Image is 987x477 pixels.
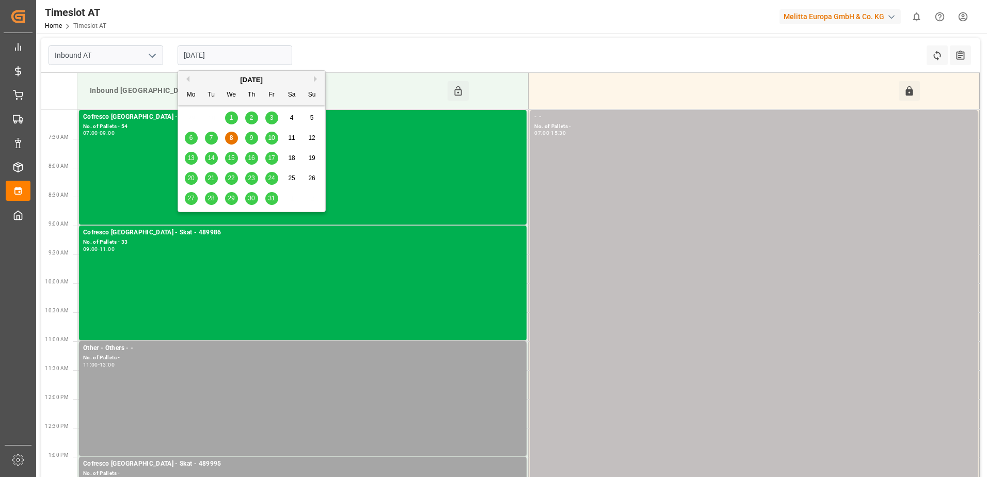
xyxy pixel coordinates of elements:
div: Choose Monday, October 6th, 2025 [185,132,198,145]
span: 4 [290,114,294,121]
div: Choose Sunday, October 5th, 2025 [306,112,319,124]
div: Choose Wednesday, October 15th, 2025 [225,152,238,165]
div: 09:00 [100,131,115,135]
span: 2 [250,114,253,121]
div: No. of Pallets - [534,122,974,131]
span: 6 [189,134,193,141]
div: Mo [185,89,198,102]
div: Choose Thursday, October 23rd, 2025 [245,172,258,185]
div: Choose Tuesday, October 28th, 2025 [205,192,218,205]
div: Choose Monday, October 13th, 2025 [185,152,198,165]
span: 29 [228,195,234,202]
div: 11:00 [100,247,115,251]
span: 24 [268,174,275,182]
div: Choose Thursday, October 30th, 2025 [245,192,258,205]
span: 8:30 AM [49,192,69,198]
a: Home [45,22,62,29]
span: 11 [288,134,295,141]
span: 3 [270,114,274,121]
div: Cofresco [GEOGRAPHIC_DATA] - Cofresco PL - 490039 [83,112,522,122]
div: Choose Monday, October 27th, 2025 [185,192,198,205]
span: 23 [248,174,254,182]
span: 12:30 PM [45,423,69,429]
div: Choose Friday, October 10th, 2025 [265,132,278,145]
span: 22 [228,174,234,182]
div: - [98,131,100,135]
span: 12:00 PM [45,394,69,400]
span: 7:30 AM [49,134,69,140]
div: Su [306,89,319,102]
span: 12 [308,134,315,141]
span: 1:00 PM [49,452,69,458]
div: Choose Saturday, October 25th, 2025 [285,172,298,185]
span: 10 [268,134,275,141]
div: Choose Sunday, October 19th, 2025 [306,152,319,165]
span: 1 [230,114,233,121]
div: Choose Saturday, October 18th, 2025 [285,152,298,165]
div: Th [245,89,258,102]
div: Cofresco [GEOGRAPHIC_DATA] - Skat - 489986 [83,228,522,238]
div: Tu [205,89,218,102]
span: 30 [248,195,254,202]
span: 27 [187,195,194,202]
span: 17 [268,154,275,162]
span: 8 [230,134,233,141]
div: Choose Friday, October 31st, 2025 [265,192,278,205]
div: - - [534,112,974,122]
div: Other - Others - - [83,343,522,354]
div: Choose Friday, October 17th, 2025 [265,152,278,165]
span: 10:30 AM [45,308,69,313]
div: Timeslot AT [45,5,106,20]
div: Choose Wednesday, October 8th, 2025 [225,132,238,145]
span: 5 [310,114,314,121]
div: Choose Tuesday, October 14th, 2025 [205,152,218,165]
div: Choose Sunday, October 26th, 2025 [306,172,319,185]
div: Inbound [GEOGRAPHIC_DATA] [86,81,448,101]
div: month 2025-10 [181,108,322,209]
span: 7 [210,134,213,141]
span: 14 [208,154,214,162]
div: Choose Tuesday, October 21st, 2025 [205,172,218,185]
div: Choose Thursday, October 16th, 2025 [245,152,258,165]
div: Choose Monday, October 20th, 2025 [185,172,198,185]
span: 31 [268,195,275,202]
div: No. of Pallets - 33 [83,238,522,247]
div: 07:00 [534,131,549,135]
span: 20 [187,174,194,182]
span: 9:30 AM [49,250,69,256]
div: 09:00 [83,247,98,251]
div: We [225,89,238,102]
div: 11:00 [83,362,98,367]
span: 18 [288,154,295,162]
div: Fr [265,89,278,102]
span: 9:00 AM [49,221,69,227]
div: Sa [285,89,298,102]
div: Choose Wednesday, October 1st, 2025 [225,112,238,124]
span: 25 [288,174,295,182]
div: No. of Pallets - 54 [83,122,522,131]
div: 07:00 [83,131,98,135]
span: 8:00 AM [49,163,69,169]
span: 28 [208,195,214,202]
input: DD-MM-YYYY [178,45,292,65]
span: 26 [308,174,315,182]
div: Choose Wednesday, October 22nd, 2025 [225,172,238,185]
div: Cofresco [GEOGRAPHIC_DATA] - Skat - 489995 [83,459,522,469]
button: Previous Month [183,76,189,82]
input: Type to search/select [49,45,163,65]
span: 13 [187,154,194,162]
span: 11:00 AM [45,337,69,342]
div: 15:30 [551,131,566,135]
div: Choose Thursday, October 2nd, 2025 [245,112,258,124]
button: Next Month [314,76,320,82]
span: 21 [208,174,214,182]
div: 13:00 [100,362,115,367]
span: 10:00 AM [45,279,69,284]
div: Choose Friday, October 3rd, 2025 [265,112,278,124]
div: Choose Thursday, October 9th, 2025 [245,132,258,145]
div: Choose Wednesday, October 29th, 2025 [225,192,238,205]
div: - [98,247,100,251]
button: open menu [144,47,160,63]
div: Choose Saturday, October 11th, 2025 [285,132,298,145]
div: Choose Saturday, October 4th, 2025 [285,112,298,124]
